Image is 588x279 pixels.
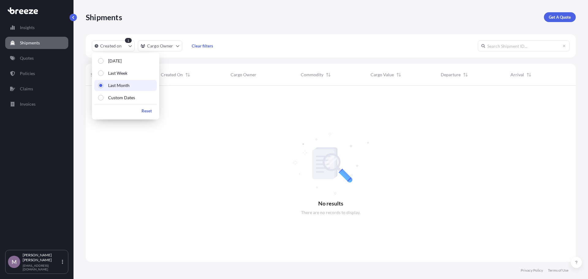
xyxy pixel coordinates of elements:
span: Arrival [511,72,524,78]
button: Reset [137,106,157,116]
button: Sort [395,71,402,78]
a: Claims [5,83,68,95]
input: Search Shipment ID... [478,40,570,51]
p: Insights [20,25,35,31]
span: Cargo Owner [231,72,256,78]
p: Custom Dates [108,95,135,101]
span: Shipment Number [91,72,126,78]
button: Last Week [94,68,157,79]
button: Last Month [94,80,157,91]
a: Shipments [5,37,68,49]
p: Last Month [108,82,130,89]
p: Shipments [20,40,40,46]
p: Created on [100,43,122,49]
p: Quotes [20,55,34,61]
a: Policies [5,67,68,80]
a: Insights [5,21,68,34]
span: Cargo Value [371,72,394,78]
p: Invoices [20,101,36,107]
button: Clear filters [185,41,220,51]
p: [EMAIL_ADDRESS][DOMAIN_NAME] [23,264,61,271]
p: [PERSON_NAME] [PERSON_NAME] [23,253,61,262]
div: Select Option [94,55,157,103]
span: Commodity [301,72,323,78]
a: Terms of Use [548,268,568,273]
button: Sort [525,71,533,78]
a: Get A Quote [544,12,576,22]
a: Invoices [5,98,68,110]
a: Privacy Policy [521,268,543,273]
button: Custom Dates [94,92,157,103]
button: createdOn Filter options [92,40,135,51]
button: Sort [462,71,469,78]
button: cargoOwner Filter options [138,40,182,51]
p: Get A Quote [549,14,571,20]
span: Departure [441,72,461,78]
p: [DATE] [108,58,122,64]
p: Cargo Owner [147,43,173,49]
div: 1 [125,38,132,43]
p: Last Week [108,70,127,76]
p: Policies [20,70,35,77]
div: createdOn Filter options [92,53,159,119]
button: Sort [184,71,191,78]
span: M [12,259,17,265]
p: Claims [20,86,33,92]
p: Shipments [86,12,122,22]
a: Quotes [5,52,68,64]
p: Reset [141,108,152,114]
span: Created On [161,72,183,78]
button: Sort [325,71,332,78]
button: [DATE] [94,55,157,66]
p: Clear filters [192,43,213,49]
